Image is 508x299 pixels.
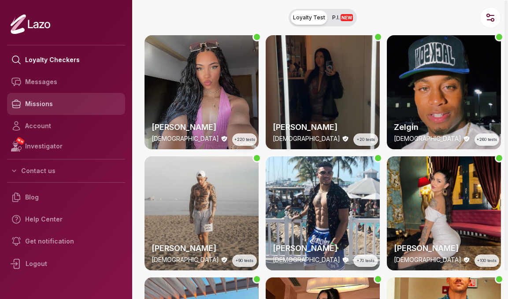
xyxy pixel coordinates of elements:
[152,121,252,133] h2: [PERSON_NAME]
[387,35,501,149] img: checker
[7,71,125,93] a: Messages
[341,14,353,21] span: NEW
[387,35,501,149] a: thumbcheckerZelgin[DEMOGRAPHIC_DATA]+260 tests
[273,121,373,133] h2: [PERSON_NAME]
[332,14,353,21] span: P.I.
[266,35,380,149] a: thumbchecker[PERSON_NAME][DEMOGRAPHIC_DATA]+20 tests
[7,163,125,179] button: Contact us
[236,258,253,264] span: +90 tests
[273,134,340,143] p: [DEMOGRAPHIC_DATA]
[394,242,494,255] h2: [PERSON_NAME]
[394,134,461,143] p: [DEMOGRAPHIC_DATA]
[7,186,125,208] a: Blog
[266,156,380,270] a: thumbchecker[PERSON_NAME][DEMOGRAPHIC_DATA]+70 tests
[145,156,259,270] a: thumbchecker[PERSON_NAME][DEMOGRAPHIC_DATA]+90 tests
[7,208,125,230] a: Help Center
[7,49,125,71] a: Loyalty Checkers
[152,242,252,255] h2: [PERSON_NAME]
[15,137,25,145] span: NEW
[145,156,259,270] img: checker
[477,137,497,143] span: +260 tests
[266,35,380,149] img: checker
[394,255,461,264] p: [DEMOGRAPHIC_DATA]
[7,93,125,115] a: Missions
[152,134,219,143] p: [DEMOGRAPHIC_DATA]
[145,35,259,149] a: thumbchecker[PERSON_NAME][DEMOGRAPHIC_DATA]+220 tests
[273,242,373,255] h2: [PERSON_NAME]
[234,137,255,143] span: +220 tests
[152,255,219,264] p: [DEMOGRAPHIC_DATA]
[477,258,497,264] span: +100 tests
[387,156,501,270] a: thumbchecker[PERSON_NAME][DEMOGRAPHIC_DATA]+100 tests
[273,255,340,264] p: [DEMOGRAPHIC_DATA]
[145,35,259,149] img: checker
[293,14,325,21] span: Loyalty Test
[266,156,380,270] img: checker
[7,252,125,275] div: Logout
[357,137,375,143] span: +20 tests
[7,115,125,137] a: Account
[7,137,125,155] a: NEWInvestigator
[357,258,375,264] span: +70 tests
[387,156,501,270] img: checker
[7,230,125,252] a: Get notification
[394,121,494,133] h2: Zelgin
